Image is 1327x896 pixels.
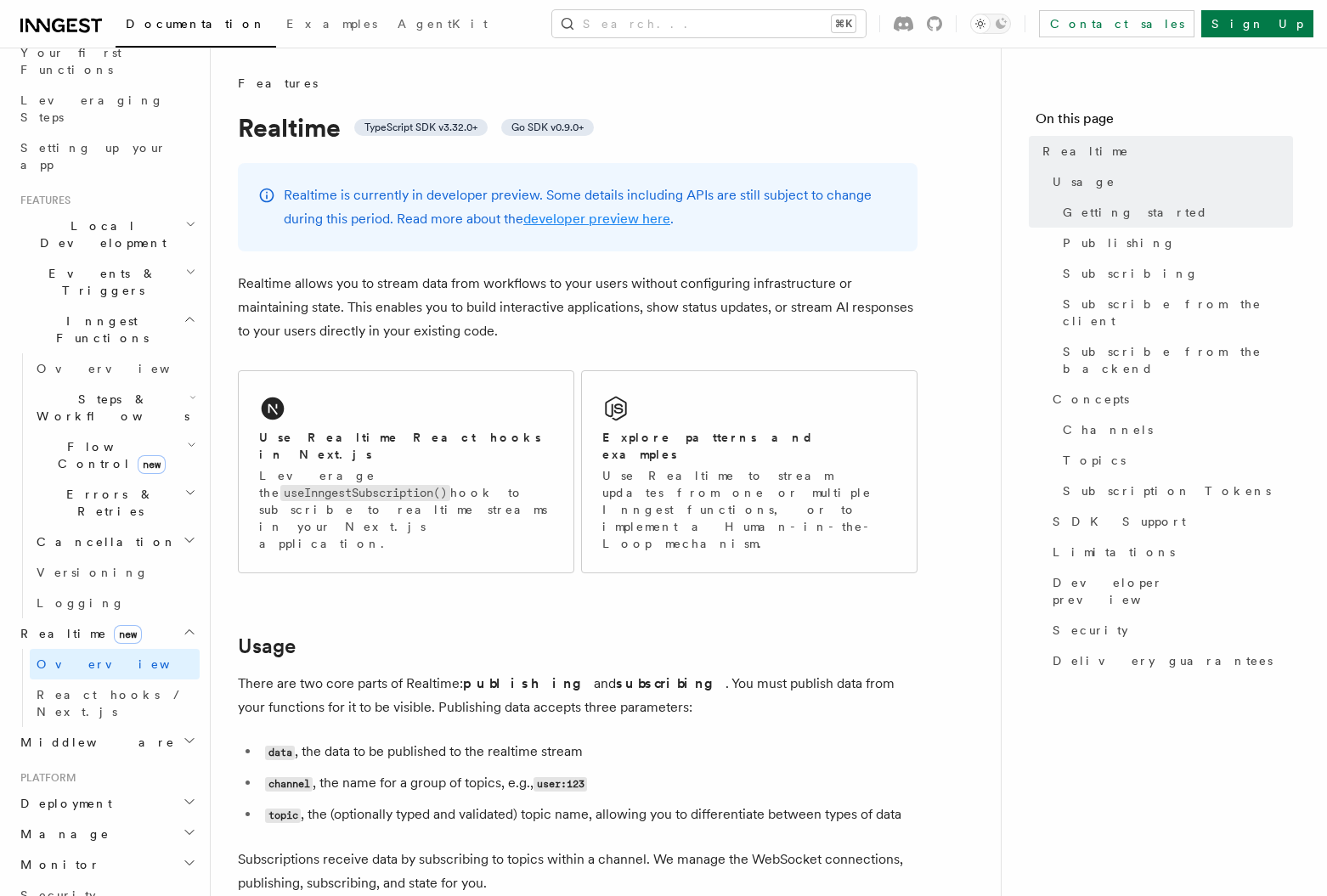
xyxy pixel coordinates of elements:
span: React hooks / Next.js [37,688,187,718]
a: Leveraging Steps [14,85,200,132]
code: topic [265,809,301,823]
button: Search...⌘K [552,10,866,37]
a: Usage [238,634,296,658]
h2: Explore patterns and examples [602,429,896,463]
span: Security [1053,622,1128,639]
a: Channels [1056,414,1293,445]
button: Manage [14,819,200,849]
a: Contact sales [1039,10,1194,37]
span: Logging [37,596,125,610]
div: Inngest Functions [14,353,200,618]
p: Subscriptions receive data by subscribing to topics within a channel. We manage the WebSocket con... [238,848,918,895]
span: Subscribing [1063,265,1199,282]
code: user:123 [534,777,587,792]
a: Realtime [1036,136,1293,166]
span: Subscription Tokens [1063,482,1271,499]
code: data [265,746,295,760]
span: Delivery guarantees [1053,652,1273,669]
button: Errors & Retries [30,479,200,527]
span: Manage [14,826,110,842]
span: Realtime [1042,143,1129,160]
button: Monitor [14,849,200,880]
span: Overview [37,657,212,671]
li: , the data to be published to the realtime stream [260,740,918,764]
a: Your first Functions [14,37,200,85]
button: Steps & Workflows [30,384,200,431]
code: channel [265,777,313,792]
p: Realtime allows you to stream data from workflows to your users without configuring infrastructur... [238,272,918,343]
a: Overview [30,649,200,679]
a: Delivery guarantees [1046,645,1293,676]
span: Steps & Workflows [30,391,189,425]
span: Setting up your app [20,141,167,172]
a: Setting up your app [14,132,200,180]
span: TypeScript SDK v3.32.0+ [364,121,477,134]
a: Versioning [30,557,200,588]
a: Security [1046,615,1293,645]
span: Concepts [1053,391,1129,408]
span: Usage [1053,173,1115,190]
span: Flow Control [30,438,187,472]
a: React hooks / Next.js [30,679,200,727]
button: Toggle dark mode [970,14,1011,34]
p: Realtime is currently in developer preview. Some details including APIs are still subject to chan... [284,183,897,231]
span: Monitor [14,856,100,873]
span: SDK Support [1053,513,1186,530]
span: Topics [1063,452,1126,469]
div: Realtimenew [14,649,200,727]
span: Cancellation [30,533,177,550]
a: Usage [1046,166,1293,197]
button: Inngest Functions [14,306,200,353]
strong: subscribing [616,675,726,691]
span: Local Development [14,217,185,251]
a: Sign Up [1201,10,1313,37]
button: Middleware [14,727,200,758]
a: Developer preview [1046,567,1293,615]
button: Deployment [14,788,200,819]
span: Middleware [14,734,175,751]
span: Limitations [1053,544,1175,561]
code: useInngestSubscription() [280,485,450,501]
span: Examples [286,17,377,31]
span: Platform [14,771,76,785]
a: SDK Support [1046,506,1293,537]
li: , the (optionally typed and validated) topic name, allowing you to differentiate between types of... [260,803,918,827]
span: new [114,625,142,644]
p: Use Realtime to stream updates from one or multiple Inngest functions, or to implement a Human-in... [602,467,896,552]
span: Subscribe from the backend [1063,343,1293,377]
a: AgentKit [387,5,498,46]
a: Explore patterns and examplesUse Realtime to stream updates from one or multiple Inngest function... [581,370,918,573]
button: Cancellation [30,527,200,557]
span: Realtime [14,625,142,642]
a: Use Realtime React hooks in Next.jsLeverage theuseInngestSubscription()hook to subscribe to realt... [238,370,574,573]
h2: Use Realtime React hooks in Next.js [259,429,553,463]
a: Logging [30,588,200,618]
h4: On this page [1036,109,1293,136]
span: Subscribe from the client [1063,296,1293,330]
span: new [138,455,166,474]
span: Getting started [1063,204,1208,221]
button: Flow Controlnew [30,431,200,479]
button: Local Development [14,211,200,258]
span: Features [238,75,318,92]
a: Documentation [116,5,276,48]
span: AgentKit [398,17,488,31]
a: Overview [30,353,200,384]
a: Publishing [1056,228,1293,258]
a: Examples [276,5,387,46]
a: developer preview here [523,211,670,227]
a: Concepts [1046,384,1293,414]
span: Documentation [126,17,266,31]
a: Subscribe from the client [1056,289,1293,336]
span: Overview [37,362,212,375]
span: Publishing [1063,234,1176,251]
span: Errors & Retries [30,486,184,520]
h1: Realtime [238,112,918,143]
span: Events & Triggers [14,265,185,299]
button: Realtimenew [14,618,200,649]
strong: publishing [463,675,594,691]
span: Leveraging Steps [20,93,164,124]
span: Deployment [14,795,112,812]
button: Events & Triggers [14,258,200,306]
p: Leverage the hook to subscribe to realtime streams in your Next.js application. [259,467,553,552]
